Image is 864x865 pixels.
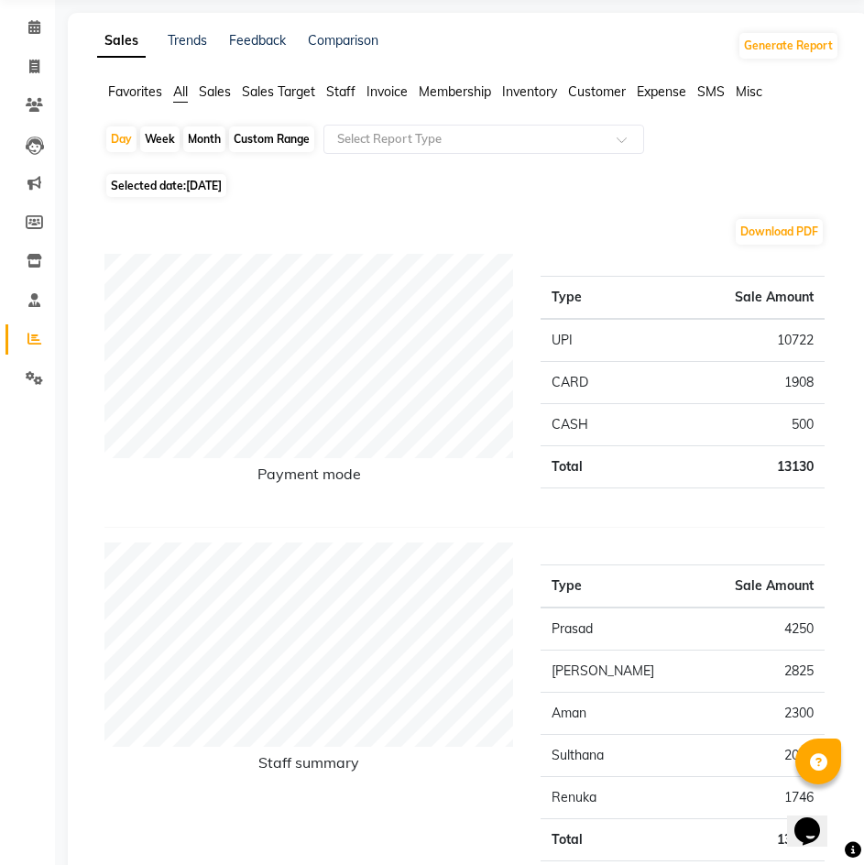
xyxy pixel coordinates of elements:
[541,651,697,693] td: [PERSON_NAME]
[645,362,825,404] td: 1908
[697,819,825,861] td: 13130
[541,693,697,735] td: Aman
[541,446,645,488] td: Total
[108,83,162,100] span: Favorites
[173,83,188,100] span: All
[97,25,146,58] a: Sales
[366,83,408,100] span: Invoice
[502,83,557,100] span: Inventory
[697,777,825,819] td: 1746
[106,174,226,197] span: Selected date:
[645,446,825,488] td: 13130
[739,33,837,59] button: Generate Report
[541,819,697,861] td: Total
[541,608,697,651] td: Prasad
[697,83,725,100] span: SMS
[645,404,825,446] td: 500
[229,32,286,49] a: Feedback
[419,83,491,100] span: Membership
[183,126,225,152] div: Month
[736,83,762,100] span: Misc
[697,735,825,777] td: 2009
[541,735,697,777] td: Sulthana
[140,126,180,152] div: Week
[541,277,645,320] th: Type
[242,83,315,100] span: Sales Target
[229,126,314,152] div: Custom Range
[697,608,825,651] td: 4250
[697,565,825,608] th: Sale Amount
[697,651,825,693] td: 2825
[326,83,355,100] span: Staff
[787,792,846,847] iframe: chat widget
[541,565,697,608] th: Type
[308,32,378,49] a: Comparison
[541,319,645,362] td: UPI
[645,277,825,320] th: Sale Amount
[736,219,823,245] button: Download PDF
[541,777,697,819] td: Renuka
[568,83,626,100] span: Customer
[106,126,137,152] div: Day
[104,754,513,779] h6: Staff summary
[541,404,645,446] td: CASH
[697,693,825,735] td: 2300
[104,465,513,490] h6: Payment mode
[637,83,686,100] span: Expense
[199,83,231,100] span: Sales
[168,32,207,49] a: Trends
[186,179,222,192] span: [DATE]
[541,362,645,404] td: CARD
[645,319,825,362] td: 10722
